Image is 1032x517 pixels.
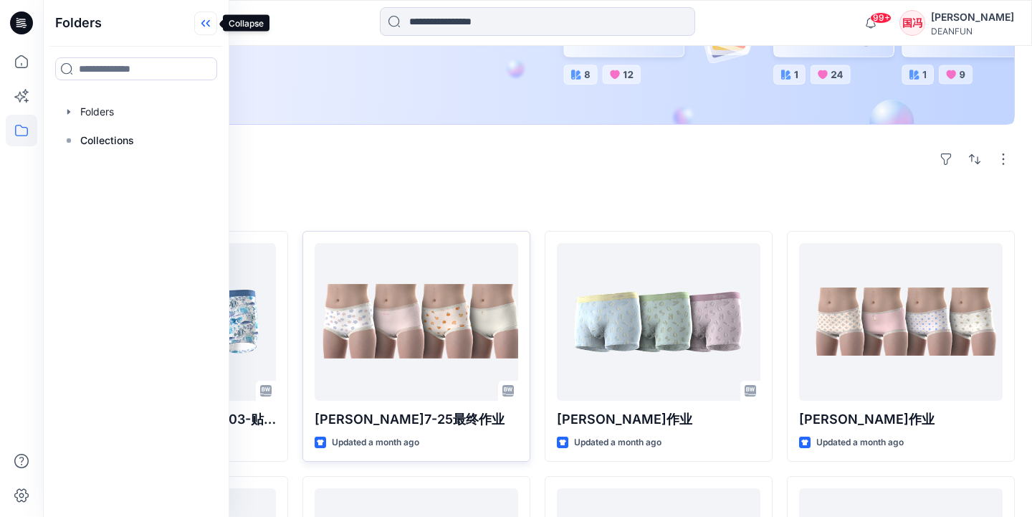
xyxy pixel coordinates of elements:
[315,243,518,401] a: 展玲7-25最终作业
[60,199,1015,217] h4: Styles
[574,435,661,450] p: Updated a month ago
[816,435,904,450] p: Updated a month ago
[557,243,760,401] a: 邓泳怡作业
[95,70,418,98] a: Discover more
[80,132,134,149] p: Collections
[899,10,925,36] div: 国冯
[332,435,419,450] p: Updated a month ago
[931,26,1014,37] div: DEANFUN
[557,409,760,430] p: [PERSON_NAME]作业
[931,9,1014,26] div: [PERSON_NAME]
[870,12,892,24] span: 99+
[315,409,518,430] p: [PERSON_NAME]7-25最终作业
[799,409,1003,430] p: [PERSON_NAME]作业
[799,243,1003,401] a: 区颖欣作业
